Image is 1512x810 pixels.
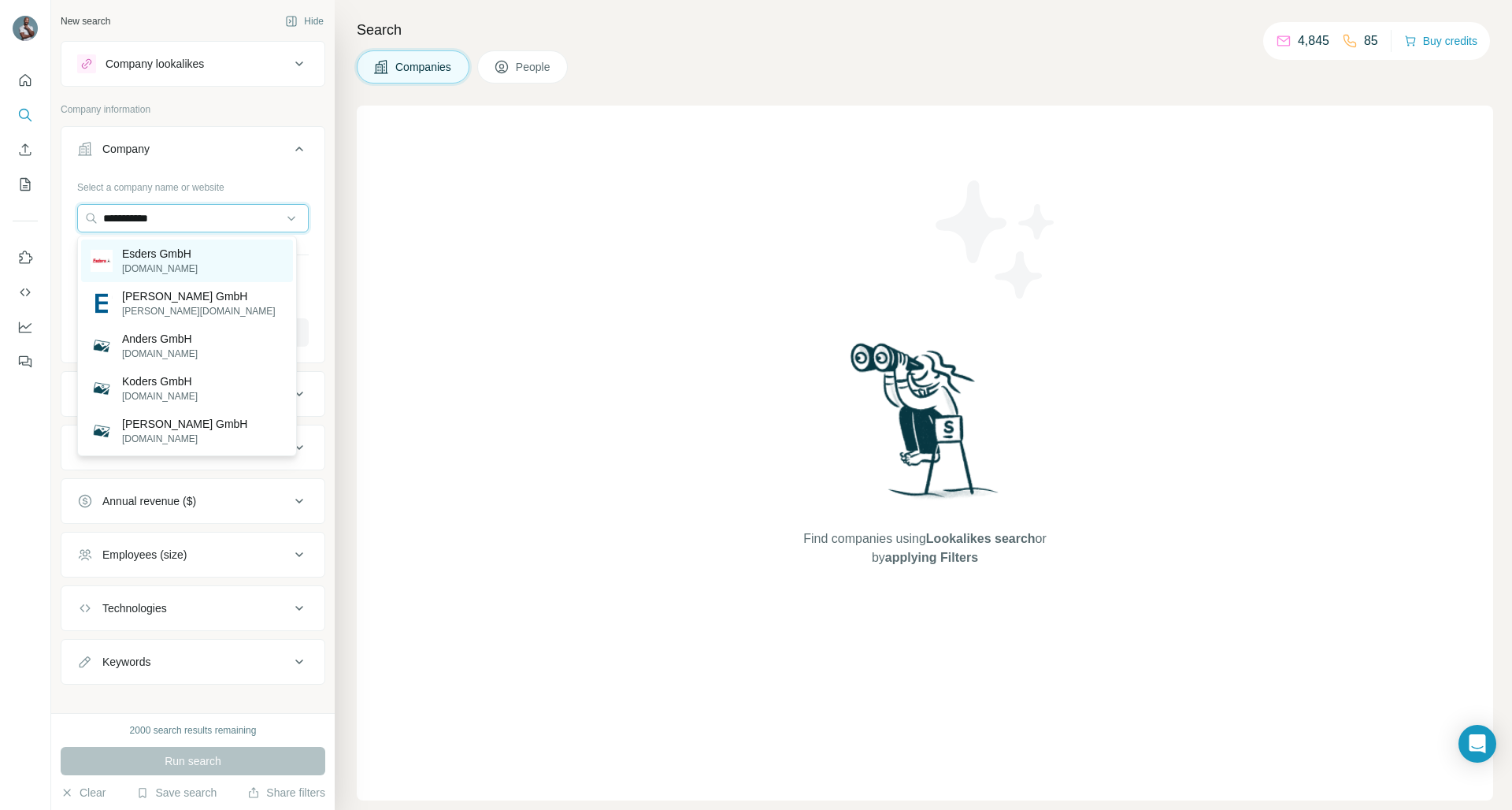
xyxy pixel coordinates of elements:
[122,389,198,403] p: [DOMAIN_NAME]
[13,243,38,272] button: Use Surfe on LinkedIn
[1458,725,1496,763] div: Open Intercom Messenger
[102,493,196,509] div: Annual revenue ($)
[122,416,247,432] p: [PERSON_NAME] GmbH
[843,339,1007,515] img: Surfe Illustration - Woman searching with binoculars
[122,288,276,304] p: [PERSON_NAME] GmbH
[13,101,38,129] button: Search
[799,529,1051,567] span: Find companies using or by
[61,785,106,801] button: Clear
[102,600,167,616] div: Technologies
[102,547,187,563] div: Employees (size)
[122,347,198,361] p: [DOMAIN_NAME]
[91,250,113,272] img: Esders GmbH
[102,141,150,157] div: Company
[91,335,113,357] img: Anders GmbH
[61,375,324,413] button: Industry
[122,432,247,446] p: [DOMAIN_NAME]
[61,536,324,574] button: Employees (size)
[122,304,276,318] p: [PERSON_NAME][DOMAIN_NAME]
[61,429,324,466] button: HQ location
[61,102,325,117] p: Company information
[13,170,38,199] button: My lists
[926,532,1036,545] span: Lookalikes search
[13,347,38,376] button: Feedback
[122,262,198,276] p: [DOMAIN_NAME]
[61,643,324,681] button: Keywords
[102,654,150,670] div: Keywords
[122,246,198,262] p: Esders GmbH
[13,278,38,307] button: Use Surfe API
[1364,32,1378,50] p: 85
[1404,30,1477,52] button: Buy credits
[61,130,324,174] button: Company
[13,313,38,341] button: Dashboard
[13,136,38,164] button: Enrich CSV
[395,59,453,75] span: Companies
[91,292,113,314] img: Ehlers GmbH
[61,45,324,83] button: Company lookalikes
[61,14,110,28] div: New search
[13,66,38,95] button: Quick start
[122,373,198,389] p: Koders GmbH
[106,56,204,72] div: Company lookalikes
[885,551,978,564] span: applying Filters
[61,589,324,627] button: Technologies
[357,19,1493,41] h4: Search
[516,59,552,75] span: People
[13,16,38,41] img: Avatar
[91,377,113,399] img: Koders GmbH
[77,174,309,195] div: Select a company name or website
[925,169,1067,310] img: Surfe Illustration - Stars
[130,723,257,738] div: 2000 search results remaining
[91,420,113,442] img: Esser GmbH
[136,785,217,801] button: Save search
[274,9,335,33] button: Hide
[247,785,325,801] button: Share filters
[122,331,198,347] p: Anders GmbH
[1298,32,1329,50] p: 4,845
[61,482,324,520] button: Annual revenue ($)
